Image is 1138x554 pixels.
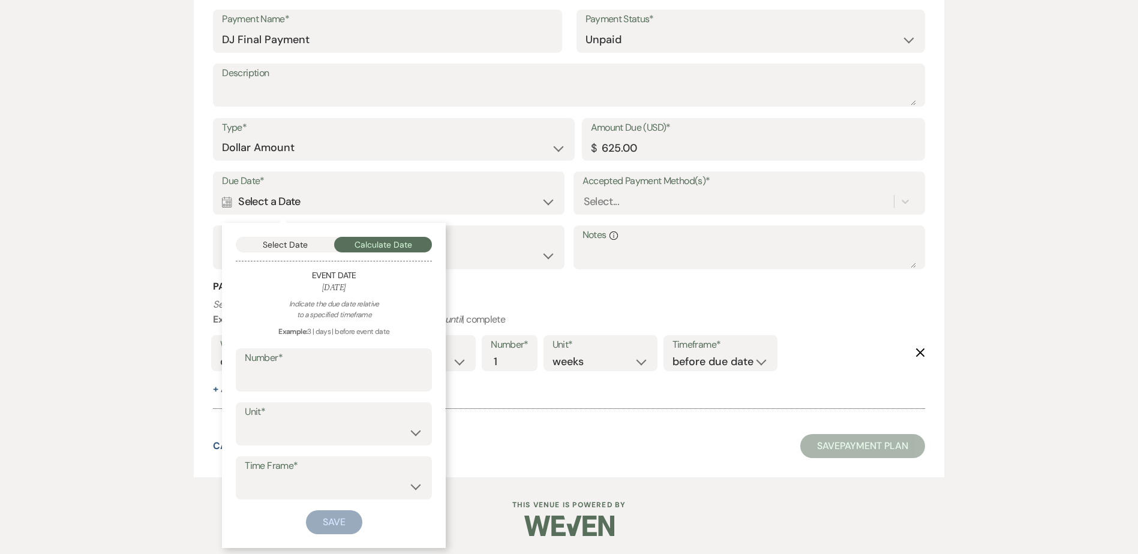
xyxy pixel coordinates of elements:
button: Cancel [213,441,252,451]
label: Who would you like to remind?* [220,336,347,354]
p: : weekly | | 2 | months | before event date | | complete [213,297,924,327]
button: Calculate Date [334,237,433,252]
label: Number* [245,350,423,367]
b: Example [213,313,250,326]
label: Payment Status* [585,11,916,28]
strong: Example: [278,327,307,336]
div: Select... [584,194,619,210]
button: + AddAnotherReminder [213,384,332,394]
div: 3 | days | before event date [236,326,432,337]
h5: Event Date [236,270,432,282]
label: Unit* [245,404,423,421]
img: Weven Logo [524,505,614,547]
label: Notes [582,227,916,244]
label: Time Frame* [245,457,423,475]
label: Amount Due (USD)* [591,119,916,137]
button: SavePayment Plan [800,434,925,458]
label: Number* [491,336,529,354]
div: Select a Date [222,190,556,213]
i: until [445,313,463,326]
label: Description [222,65,915,82]
label: Due Date* [222,173,556,190]
button: Select Date [236,237,334,252]
label: Accepted Payment Method(s)* [582,173,916,190]
label: Type* [222,119,565,137]
label: Unit* [553,336,648,354]
h6: [DATE] [236,282,432,294]
button: Save [306,510,362,534]
label: Payment Name* [222,11,553,28]
label: Timeframe* [672,336,768,354]
h3: Payment Reminder [213,280,924,293]
div: Indicate the due date relative to a specified timeframe [236,299,432,320]
i: Set reminders for this task. [213,298,320,311]
div: $ [591,140,596,156]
